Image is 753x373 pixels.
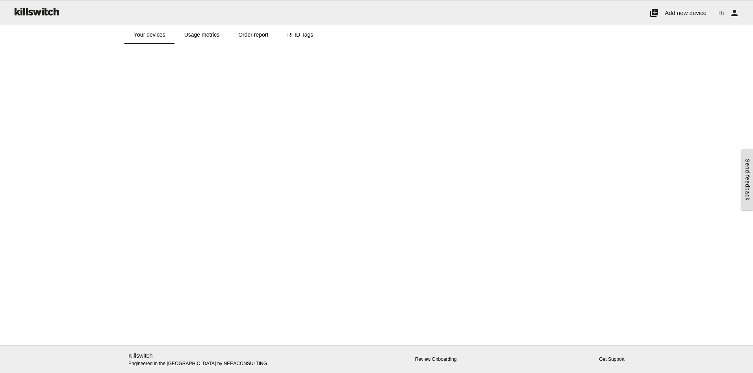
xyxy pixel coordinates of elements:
a: Order report [229,25,278,44]
a: Killswitch [128,352,153,359]
a: Send feedback [742,149,753,210]
a: Get Support [599,356,625,362]
a: Your devices [124,25,175,44]
img: ks-logo-black-160-b.png [12,0,61,22]
i: person [730,0,739,26]
span: Add new device [665,9,707,16]
a: RFID Tags [278,25,323,44]
p: Engineered in the [GEOGRAPHIC_DATA] by NEEACONSULTING [128,351,289,367]
i: add_to_photos [649,0,659,26]
a: Usage metrics [175,25,229,44]
a: Review Onboarding [415,356,456,362]
span: Hi [718,9,724,16]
